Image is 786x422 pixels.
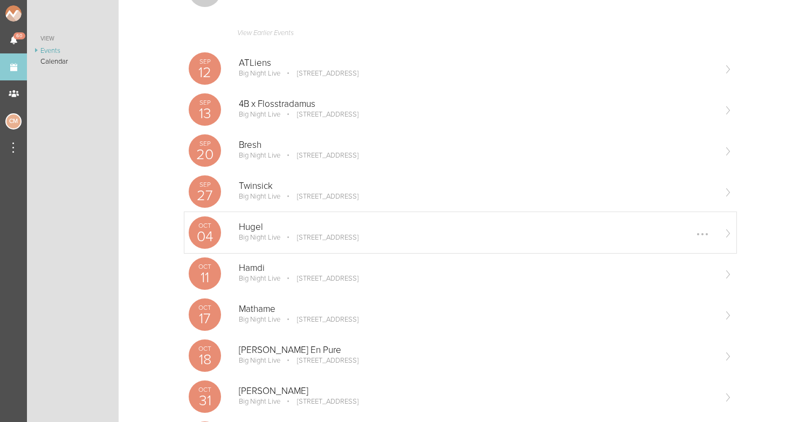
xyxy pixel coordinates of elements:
[239,69,280,78] p: Big Night Live
[239,99,715,110] p: 4B x Flosstradamus
[189,140,221,147] p: Sep
[239,58,715,69] p: ATLiens
[189,65,221,80] p: 12
[5,5,66,22] img: NOMAD
[239,304,715,315] p: Mathame
[282,274,358,283] p: [STREET_ADDRESS]
[189,311,221,326] p: 17
[239,397,280,406] p: Big Night Live
[189,188,221,203] p: 27
[239,263,715,274] p: Hamdi
[239,386,715,397] p: [PERSON_NAME]
[27,56,119,67] a: Calendar
[189,229,221,244] p: 04
[282,233,358,242] p: [STREET_ADDRESS]
[189,147,221,162] p: 20
[189,99,221,106] p: Sep
[282,69,358,78] p: [STREET_ADDRESS]
[239,222,715,233] p: Hugel
[239,192,280,201] p: Big Night Live
[239,356,280,365] p: Big Night Live
[282,110,358,119] p: [STREET_ADDRESS]
[189,304,221,311] p: Oct
[189,106,221,121] p: 13
[27,45,119,56] a: Events
[189,352,221,367] p: 18
[282,192,358,201] p: [STREET_ADDRESS]
[189,263,221,270] p: Oct
[5,113,22,130] div: Charlie McGinley
[189,23,732,48] a: View Earlier Events
[189,393,221,408] p: 31
[27,32,119,45] a: View
[282,356,358,365] p: [STREET_ADDRESS]
[239,274,280,283] p: Big Night Live
[282,315,358,324] p: [STREET_ADDRESS]
[189,345,221,352] p: Oct
[189,386,221,393] p: Oct
[239,233,280,242] p: Big Night Live
[239,151,280,160] p: Big Night Live
[239,181,715,192] p: Twinsick
[189,222,221,229] p: Oct
[282,151,358,160] p: [STREET_ADDRESS]
[13,32,25,39] span: 60
[189,58,221,65] p: Sep
[239,315,280,324] p: Big Night Live
[282,397,358,406] p: [STREET_ADDRESS]
[189,270,221,285] p: 11
[239,140,715,151] p: Bresh
[239,345,715,356] p: [PERSON_NAME] En Pure
[239,110,280,119] p: Big Night Live
[189,181,221,188] p: Sep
